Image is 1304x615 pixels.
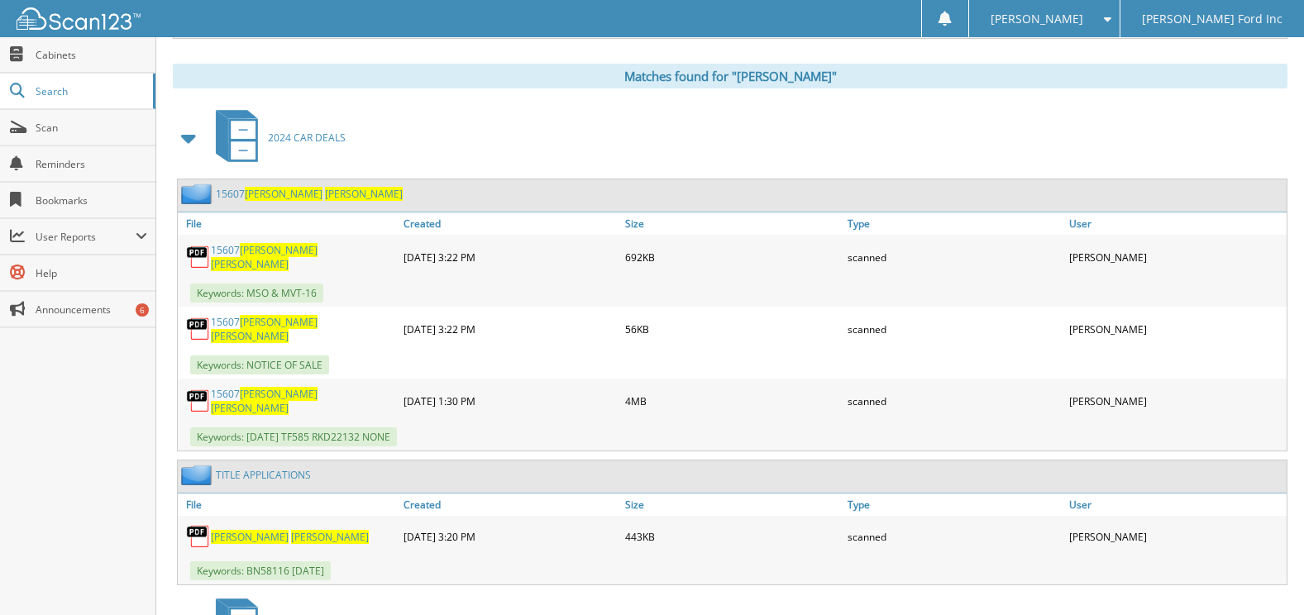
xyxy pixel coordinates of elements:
span: [PERSON_NAME] [240,243,318,257]
div: Matches found for "[PERSON_NAME]" [173,64,1287,88]
div: 692KB [621,239,843,275]
span: [PERSON_NAME] [240,315,318,329]
span: Keywords: BN58116 [DATE] [190,561,331,580]
span: [PERSON_NAME] Ford Inc [1142,14,1283,24]
iframe: Chat Widget [1221,536,1304,615]
span: [PERSON_NAME] [211,257,289,271]
div: scanned [843,520,1065,553]
div: [PERSON_NAME] [1065,311,1287,347]
img: PDF.png [186,524,211,549]
a: Size [621,212,843,235]
a: File [178,212,399,235]
a: Created [399,212,621,235]
a: 15607[PERSON_NAME] [PERSON_NAME] [211,387,395,415]
a: TITLE APPLICATIONS [216,468,311,482]
img: PDF.png [186,317,211,341]
a: [PERSON_NAME] [PERSON_NAME] [211,530,369,544]
span: Keywords: [DATE] TF585 RKD22132 NONE [190,427,397,446]
div: [DATE] 3:22 PM [399,239,621,275]
span: Scan [36,121,147,135]
span: [PERSON_NAME] [991,14,1083,24]
span: [PERSON_NAME] [211,530,289,544]
a: 15607[PERSON_NAME] [PERSON_NAME] [211,315,395,343]
span: Bookmarks [36,193,147,207]
a: Created [399,493,621,516]
span: [PERSON_NAME] [325,187,403,201]
img: scan123-logo-white.svg [17,7,141,30]
span: [PERSON_NAME] [211,401,289,415]
span: Cabinets [36,48,147,62]
span: [PERSON_NAME] [245,187,322,201]
img: PDF.png [186,245,211,269]
div: [PERSON_NAME] [1065,520,1287,553]
a: Size [621,493,843,516]
a: 15607[PERSON_NAME] [PERSON_NAME] [211,243,395,271]
div: 4MB [621,383,843,419]
a: User [1065,212,1287,235]
div: [DATE] 1:30 PM [399,383,621,419]
span: [PERSON_NAME] [291,530,369,544]
div: [DATE] 3:20 PM [399,520,621,553]
a: 15607[PERSON_NAME] [PERSON_NAME] [216,187,403,201]
a: File [178,493,399,516]
span: Announcements [36,303,147,317]
span: Keywords: NOTICE OF SALE [190,355,329,374]
div: 443KB [621,520,843,553]
a: User [1065,493,1287,516]
span: Keywords: MSO & MVT-16 [190,284,323,303]
a: Type [843,212,1065,235]
img: folder2.png [181,184,216,204]
div: scanned [843,311,1065,347]
span: Search [36,84,145,98]
span: Reminders [36,157,147,171]
a: Type [843,493,1065,516]
img: folder2.png [181,465,216,485]
div: 6 [136,303,149,317]
div: 56KB [621,311,843,347]
span: User Reports [36,230,136,244]
span: [PERSON_NAME] [240,387,318,401]
a: 2024 CAR DEALS [206,105,346,170]
div: [PERSON_NAME] [1065,383,1287,419]
span: Help [36,266,147,280]
div: scanned [843,239,1065,275]
span: 2024 CAR DEALS [268,131,346,145]
div: scanned [843,383,1065,419]
span: [PERSON_NAME] [211,329,289,343]
div: [PERSON_NAME] [1065,239,1287,275]
div: [DATE] 3:22 PM [399,311,621,347]
img: PDF.png [186,389,211,413]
